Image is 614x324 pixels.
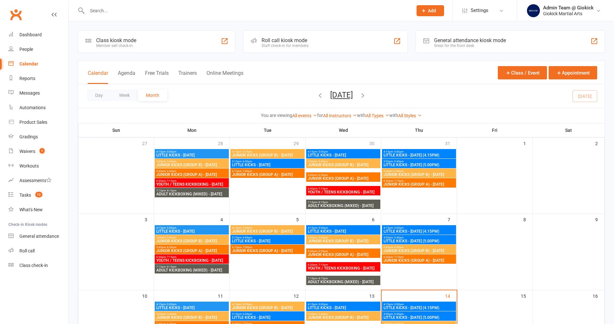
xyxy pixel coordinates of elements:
[232,173,303,177] span: JUNIOR KICKS (GROUP A) - [DATE]
[307,306,379,310] span: LITTLE KICKS - [DATE]
[307,303,379,306] span: 4:15pm
[383,256,455,259] span: 6:30pm
[549,66,597,79] button: Appointment
[178,70,197,84] button: Trainers
[166,226,176,229] span: - 5:00pm
[166,170,176,173] span: - 6:30pm
[19,76,35,81] div: Reports
[383,150,455,153] span: 4:15pm
[19,207,43,212] div: What's New
[156,163,228,167] span: JUNIOR KICKS (GROUP B) - [DATE]
[232,236,303,239] span: 5:15pm
[156,226,228,229] span: 4:15pm
[88,70,108,84] button: Calendar
[156,259,228,262] span: YOUTH / TEENS KICKBOXING - [DATE]
[307,266,379,270] span: YOUTH / TEENS KICKBOXING - [DATE]
[417,5,444,16] button: Add
[241,150,252,153] span: - 5:00pm
[19,120,47,125] div: Product Sales
[498,66,547,79] button: Class / Event
[156,313,228,316] span: 5:00pm
[8,159,68,173] a: Workouts
[166,256,176,259] span: - 7:15pm
[307,229,379,233] span: LITTLE KICKS - [DATE]
[8,28,68,42] a: Dashboard
[434,43,506,48] div: Great for the front desk
[8,71,68,86] a: Reports
[156,239,228,243] span: JUNIOR KICKS (GROUP B) - [DATE]
[232,153,303,157] span: JUNIOR KICKS (GROUP B) - [DATE]
[19,163,39,168] div: Workouts
[307,316,379,319] span: JUNIOR KICKS (GROUP B) - [DATE]
[232,249,303,253] span: JUNIOR KICKS (GROUP A) - [DATE]
[393,303,404,306] span: - 5:00pm
[156,179,228,182] span: 6:30pm
[166,179,176,182] span: - 7:15pm
[471,3,488,18] span: Settings
[8,86,68,100] a: Messages
[307,250,379,253] span: 5:45pm
[383,259,455,262] span: JUNIOR KICKS (GROUP A) - [DATE]
[383,229,455,233] span: LITTLE KICKS - [DATE] (4.15PM)
[307,153,379,157] span: LITTLE KICKS - [DATE]
[383,313,455,316] span: 5:00pm
[383,303,455,306] span: 4:15pm
[383,236,455,239] span: 5:00pm
[154,123,230,137] th: Mon
[19,192,31,198] div: Tasks
[19,134,38,139] div: Gradings
[111,89,138,101] button: Week
[307,163,379,167] span: JUNIOR KICKS (GROUP B) - [DATE]
[307,263,379,266] span: 6:30pm
[8,188,68,202] a: Tasks 12
[85,6,408,15] input: Search...
[156,192,228,196] span: ADULT KICKBOXING (MIXED) - [DATE]
[19,47,33,52] div: People
[357,113,366,118] strong: with
[307,239,379,243] span: JUNIOR KICKS (GROUP B) - [DATE]
[317,201,328,204] span: - 8:15pm
[383,246,455,249] span: 5:45pm
[166,236,176,239] span: - 5:45pm
[317,174,328,177] span: - 6:30pm
[156,268,228,272] span: ADULT KICKBOXING (MIXED) - [DATE]
[595,214,604,225] div: 9
[166,265,176,268] span: - 8:15pm
[8,244,68,258] a: Roll call
[19,263,48,268] div: Class check-in
[19,178,51,183] div: Assessments
[218,138,229,148] div: 28
[19,248,35,253] div: Roll call
[156,173,228,177] span: JUNIOR KICKS (GROUP A) - [DATE]
[156,229,228,233] span: LITTLE KICKS - [DATE]
[232,316,303,319] span: LITTLE KICKS - [DATE]
[156,249,228,253] span: JUNIOR KICKS (GROUP A) - [DATE]
[307,313,379,316] span: 5:00pm
[317,313,328,316] span: - 5:45pm
[369,138,381,148] div: 30
[317,250,328,253] span: - 6:30pm
[8,100,68,115] a: Automations
[230,123,306,137] th: Tue
[262,43,308,48] div: Staff check-in for members
[19,32,42,37] div: Dashboard
[383,179,455,182] span: 6:30pm
[317,303,328,306] span: - 5:00pm
[307,204,379,208] span: ADULT KICKBOXING (MIXED) - [DATE]
[383,170,455,173] span: 5:45pm
[383,249,455,253] span: JUNIOR KICKS (GROUP B) - [DATE]
[317,150,328,153] span: - 5:00pm
[307,150,379,153] span: 4:15pm
[145,70,169,84] button: Free Trials
[142,138,154,148] div: 27
[241,160,252,163] span: - 6:00pm
[393,236,404,239] span: - 5:45pm
[381,123,457,137] th: Thu
[19,105,46,110] div: Automations
[523,214,532,225] div: 8
[241,313,252,316] span: - 6:00pm
[383,173,455,177] span: JUNIOR KICKS (GROUP B) - [DATE]
[35,192,42,197] span: 12
[434,37,506,43] div: General attendance kiosk mode
[383,316,455,319] span: LITTLE KICKS - [DATE] (5.00PM)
